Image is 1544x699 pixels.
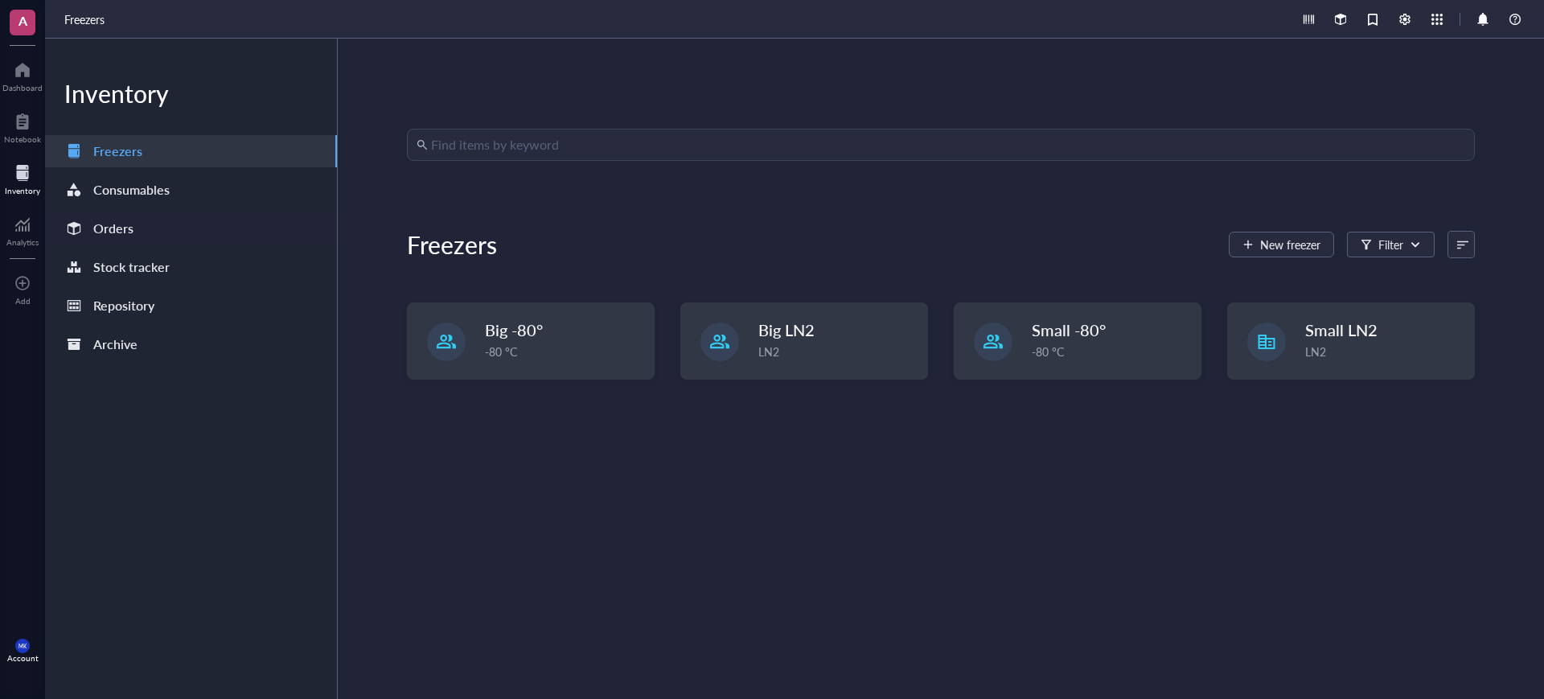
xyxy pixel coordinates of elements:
[93,256,170,278] div: Stock tracker
[93,333,138,356] div: Archive
[1032,319,1106,341] span: Small -80°
[4,134,41,144] div: Notebook
[758,319,815,341] span: Big LN2
[45,328,337,360] a: Archive
[1032,343,1191,360] div: -80 °C
[485,343,644,360] div: -80 °C
[45,251,337,283] a: Stock tracker
[1305,319,1378,341] span: Small LN2
[5,160,40,195] a: Inventory
[1229,232,1334,257] button: New freezer
[18,10,27,31] span: A
[6,212,39,247] a: Analytics
[485,319,543,341] span: Big -80°
[45,174,337,206] a: Consumables
[2,57,43,93] a: Dashboard
[64,10,108,28] a: Freezers
[1378,236,1403,253] div: Filter
[93,179,170,201] div: Consumables
[6,237,39,247] div: Analytics
[7,653,39,663] div: Account
[2,83,43,93] div: Dashboard
[93,294,154,317] div: Repository
[93,217,133,240] div: Orders
[45,135,337,167] a: Freezers
[18,643,27,649] span: MK
[407,228,497,261] div: Freezers
[4,109,41,144] a: Notebook
[45,212,337,245] a: Orders
[1305,343,1464,360] div: LN2
[758,343,918,360] div: LN2
[45,77,337,109] div: Inventory
[93,140,142,162] div: Freezers
[1260,238,1320,251] span: New freezer
[5,186,40,195] div: Inventory
[15,296,31,306] div: Add
[45,290,337,322] a: Repository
